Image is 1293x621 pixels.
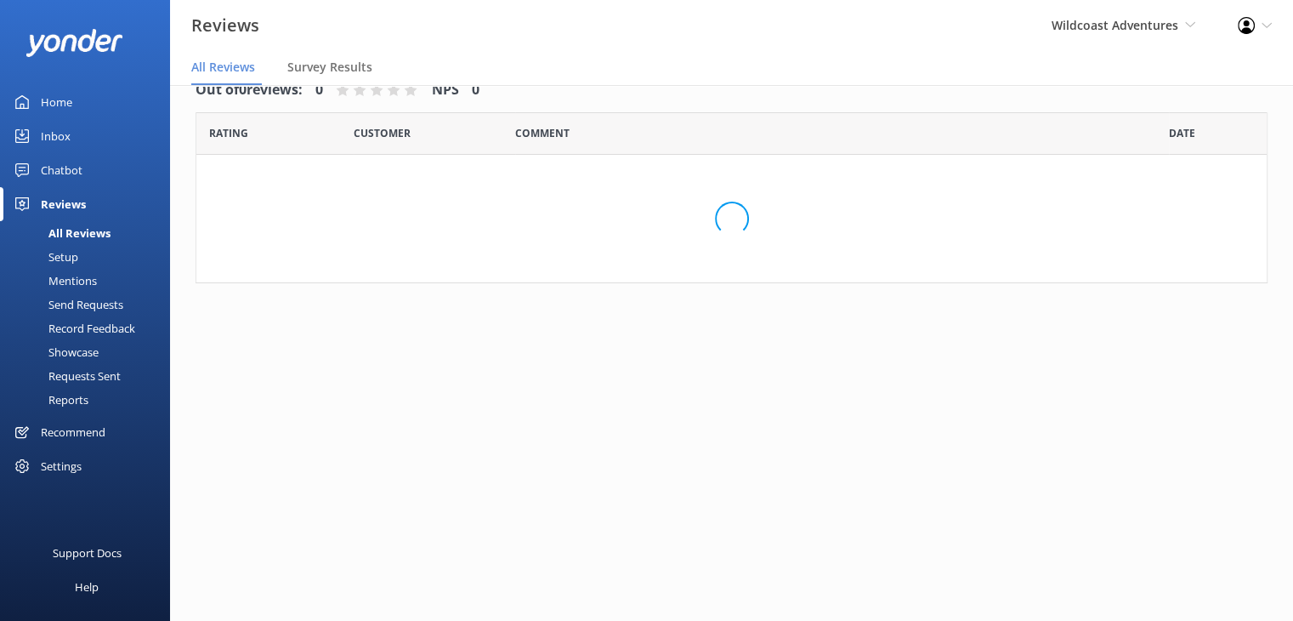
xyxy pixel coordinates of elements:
[41,449,82,483] div: Settings
[10,245,170,269] a: Setup
[515,125,570,141] span: Question
[41,153,82,187] div: Chatbot
[10,340,170,364] a: Showcase
[41,415,105,449] div: Recommend
[41,187,86,221] div: Reviews
[41,85,72,119] div: Home
[10,293,170,316] a: Send Requests
[10,221,111,245] div: All Reviews
[472,79,479,101] h4: 0
[432,79,459,101] h4: NPS
[315,79,323,101] h4: 0
[10,245,78,269] div: Setup
[10,340,99,364] div: Showcase
[209,125,248,141] span: Date
[354,125,411,141] span: Date
[10,269,170,293] a: Mentions
[1169,125,1195,141] span: Date
[10,364,121,388] div: Requests Sent
[191,59,255,76] span: All Reviews
[75,570,99,604] div: Help
[10,316,135,340] div: Record Feedback
[10,293,123,316] div: Send Requests
[10,221,170,245] a: All Reviews
[26,29,123,57] img: yonder-white-logo.png
[41,119,71,153] div: Inbox
[196,79,303,101] h4: Out of 0 reviews:
[287,59,372,76] span: Survey Results
[10,269,97,293] div: Mentions
[10,388,170,412] a: Reports
[191,12,259,39] h3: Reviews
[53,536,122,570] div: Support Docs
[10,364,170,388] a: Requests Sent
[10,316,170,340] a: Record Feedback
[10,388,88,412] div: Reports
[1052,17,1178,33] span: Wildcoast Adventures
